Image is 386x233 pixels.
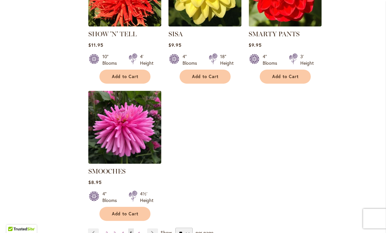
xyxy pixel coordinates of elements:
[168,42,182,48] span: $9.95
[192,74,219,79] span: Add to Cart
[260,70,311,84] button: Add to Cart
[112,211,139,217] span: Add to Cart
[99,70,150,84] button: Add to Cart
[263,53,281,66] div: 4" Blooms
[180,70,231,84] button: Add to Cart
[220,53,234,66] div: 18" Height
[183,53,201,66] div: 4" Blooms
[88,30,137,38] a: SHOW 'N' TELL
[88,22,161,28] a: SHOW 'N' TELL
[88,91,161,164] img: SMOOCHES
[272,74,299,79] span: Add to Cart
[99,207,150,221] button: Add to Cart
[140,191,153,204] div: 4½' Height
[88,159,161,165] a: SMOOCHES
[112,74,139,79] span: Add to Cart
[300,53,314,66] div: 3' Height
[249,30,300,38] a: SMARTY PANTS
[5,210,23,228] iframe: Launch Accessibility Center
[102,191,121,204] div: 4" Blooms
[88,167,126,175] a: SMOOCHES
[102,53,121,66] div: 10" Blooms
[168,22,241,28] a: SISA
[249,42,262,48] span: $9.95
[88,42,103,48] span: $11.95
[88,179,102,185] span: $8.95
[168,30,183,38] a: SISA
[140,53,153,66] div: 4' Height
[249,22,322,28] a: SMARTY PANTS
